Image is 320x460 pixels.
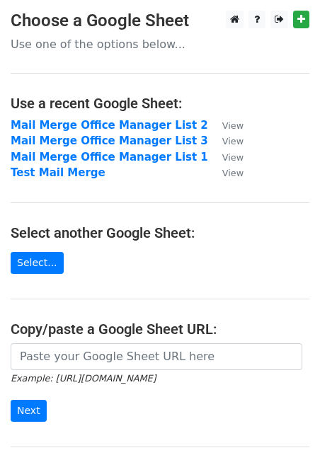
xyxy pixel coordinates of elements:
[208,134,244,147] a: View
[222,136,244,146] small: View
[11,151,208,163] a: Mail Merge Office Manager List 1
[11,252,64,274] a: Select...
[11,95,309,112] h4: Use a recent Google Sheet:
[11,134,208,147] a: Mail Merge Office Manager List 3
[208,166,244,179] a: View
[11,166,105,179] a: Test Mail Merge
[11,373,156,384] small: Example: [URL][DOMAIN_NAME]
[11,400,47,422] input: Next
[208,151,244,163] a: View
[11,37,309,52] p: Use one of the options below...
[11,343,302,370] input: Paste your Google Sheet URL here
[222,168,244,178] small: View
[11,224,309,241] h4: Select another Google Sheet:
[11,119,208,132] a: Mail Merge Office Manager List 2
[222,120,244,131] small: View
[11,321,309,338] h4: Copy/paste a Google Sheet URL:
[11,11,309,31] h3: Choose a Google Sheet
[208,119,244,132] a: View
[222,152,244,163] small: View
